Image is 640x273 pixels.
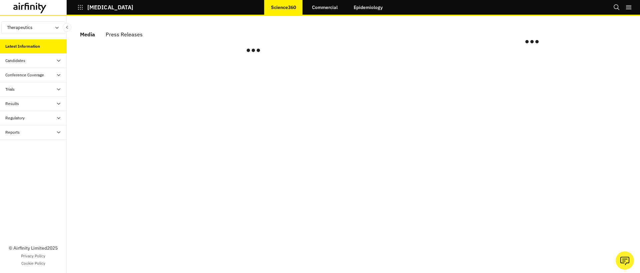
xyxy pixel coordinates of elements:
div: Conference Coverage [5,72,44,78]
button: Close Sidebar [63,23,71,32]
div: Candidates [5,58,25,64]
p: © Airfinity Limited 2025 [9,245,58,252]
a: Privacy Policy [21,253,45,259]
p: Science360 [271,5,296,10]
a: Cookie Policy [21,260,45,266]
div: Press Releases [106,29,143,39]
div: Reports [5,129,20,135]
button: Therapeutics [1,21,65,34]
div: Trials [5,86,15,92]
button: [MEDICAL_DATA] [77,2,133,13]
div: Media [80,29,95,39]
div: Latest Information [5,43,40,49]
button: Ask our analysts [616,251,634,270]
p: [MEDICAL_DATA] [87,4,133,10]
button: Search [613,2,620,13]
div: Results [5,101,19,107]
div: Regulatory [5,115,25,121]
